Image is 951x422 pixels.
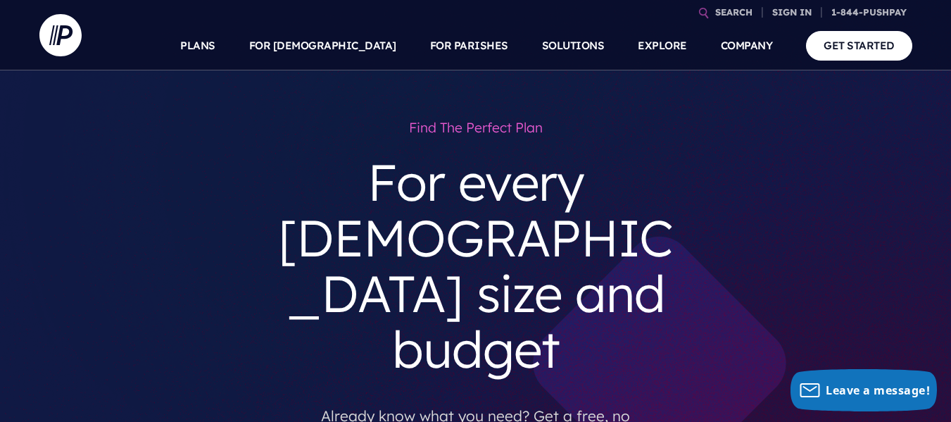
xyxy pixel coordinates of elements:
a: FOR PARISHES [430,21,508,70]
a: PLANS [180,21,215,70]
span: Leave a message! [826,383,930,398]
button: Leave a message! [791,369,937,411]
a: SOLUTIONS [542,21,605,70]
a: GET STARTED [806,31,912,60]
a: FOR [DEMOGRAPHIC_DATA] [249,21,396,70]
a: COMPANY [721,21,773,70]
h1: Find the perfect plan [263,113,688,143]
a: EXPLORE [638,21,687,70]
h3: For every [DEMOGRAPHIC_DATA] size and budget [263,143,688,389]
